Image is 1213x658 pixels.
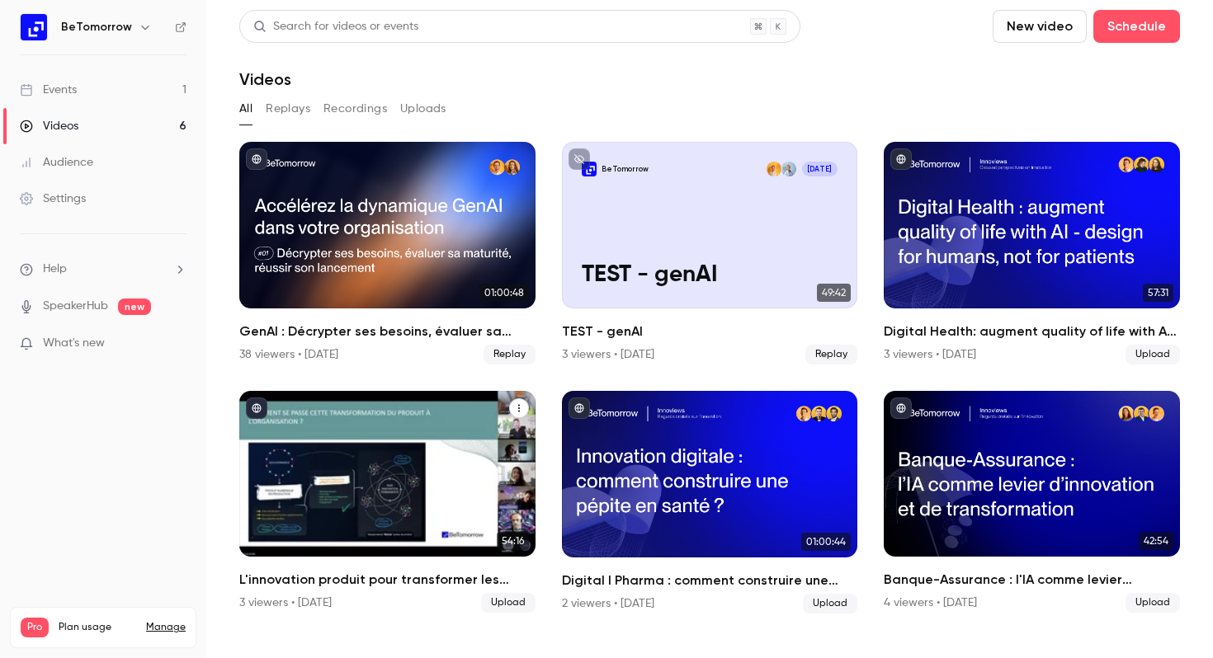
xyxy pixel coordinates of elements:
[59,621,136,634] span: Plan usage
[21,618,49,637] span: Pro
[803,594,857,613] span: Upload
[890,397,912,419] button: published
[20,261,186,278] li: help-dropdown-opener
[481,593,536,613] span: Upload
[562,346,654,363] div: 3 viewers • [DATE]
[602,164,649,174] p: BeTomorrow
[239,391,536,613] li: L'innovation produit pour transformer les services publics
[884,142,1180,364] li: Digital Health: augment quality of life with AI - design for humans, not for patients
[1093,10,1180,43] button: Schedule
[239,142,1180,613] ul: Videos
[239,346,338,363] div: 38 viewers • [DATE]
[43,335,105,352] span: What's new
[805,345,857,364] span: Replay
[246,148,267,170] button: published
[884,391,1180,613] li: Banque-Assurance : l'IA comme levier d'innovation et de transformation
[239,595,332,611] div: 3 viewers • [DATE]
[246,397,267,419] button: published
[562,142,858,364] li: TEST - genAI
[582,261,838,288] p: TEST - genAI
[562,391,858,613] a: 01:00:44Digital I Pharma : comment construire une pépite santé ?2 viewers • [DATE]Upload
[43,261,67,278] span: Help
[479,284,529,302] span: 01:00:48
[118,298,151,315] span: new
[253,18,418,35] div: Search for videos or events
[767,162,781,176] img: Marc Allaire
[239,96,253,122] button: All
[266,96,310,122] button: Replays
[562,391,858,613] li: Digital I Pharma : comment construire une pépite santé ?
[20,190,86,207] div: Settings
[569,397,590,419] button: published
[884,391,1180,613] a: 42:54Banque-Assurance : l'IA comme levier d'innovation et de transformation4 viewers • [DATE]Upload
[781,162,796,176] img: Paul Breton
[239,142,536,364] a: 01:00:48GenAI : Décrypter ses besoins, évaluer sa maturité, réussir son lancement38 viewers • [DA...
[562,322,858,341] h2: TEST - genAI
[802,162,838,176] span: [DATE]
[890,148,912,170] button: published
[61,19,132,35] h6: BeTomorrow
[1139,532,1173,550] span: 42:54
[817,284,851,302] span: 49:42
[884,570,1180,590] h2: Banque-Assurance : l'IA comme levier d'innovation et de transformation
[884,142,1180,364] a: 57:31Digital Health: augment quality of life with AI - design for humans, not for patients3 viewe...
[20,118,78,134] div: Videos
[993,10,1087,43] button: New video
[1143,284,1173,302] span: 57:31
[239,10,1180,648] section: Videos
[801,533,851,551] span: 01:00:44
[884,346,976,363] div: 3 viewers • [DATE]
[239,69,291,89] h1: Videos
[562,142,858,364] a: TEST - genAIBeTomorrowPaul BretonMarc Allaire[DATE]TEST - genAI49:42TEST - genAI3 viewers • [DATE...
[1126,593,1180,613] span: Upload
[884,595,977,611] div: 4 viewers • [DATE]
[20,82,77,98] div: Events
[562,571,858,590] h2: Digital I Pharma : comment construire une pépite santé ?
[884,322,1180,341] h2: Digital Health: augment quality of life with AI - design for humans, not for patients
[1126,345,1180,364] span: Upload
[484,345,536,364] span: Replay
[239,391,536,613] a: 54:16L'innovation produit pour transformer les services publics3 viewers • [DATE]Upload
[146,621,186,634] a: Manage
[562,595,654,612] div: 2 viewers • [DATE]
[43,298,108,315] a: SpeakerHub
[239,570,536,590] h2: L'innovation produit pour transformer les services publics
[239,322,536,341] h2: GenAI : Décrypter ses besoins, évaluer sa maturité, réussir son lancement
[400,96,446,122] button: Uploads
[20,154,93,171] div: Audience
[497,532,529,550] span: 54:16
[239,142,536,364] li: GenAI : Décrypter ses besoins, évaluer sa maturité, réussir son lancement
[569,148,590,170] button: unpublished
[323,96,387,122] button: Recordings
[21,14,47,40] img: BeTomorrow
